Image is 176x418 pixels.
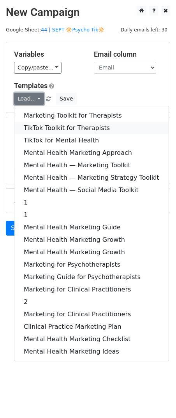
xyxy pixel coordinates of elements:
a: 2 [14,296,169,308]
a: 1 [14,196,169,209]
a: Mental Health Marketing Checklist [14,333,169,345]
span: Daily emails left: 30 [118,26,170,34]
a: Send [6,221,32,236]
a: Copy/paste... [14,62,62,74]
a: Templates [14,82,48,90]
a: Mental Health — Social Media Toolkit [14,184,169,196]
button: Save [56,93,76,105]
a: Marketing for Clinical Practitioners [14,283,169,296]
a: Mental Health Marketing Guide [14,221,169,234]
a: TikTok Toolkit for Therapists [14,122,169,134]
iframe: Chat Widget [137,381,176,418]
a: Mental Health Marketing Ideas [14,345,169,358]
a: 44 | SEPT 🔆Psycho Tik🔆 [41,27,104,33]
a: Marketing Toolkit for Therapists [14,109,169,122]
a: Mental Health — Marketing Strategy Toolkit [14,172,169,184]
h2: New Campaign [6,6,170,19]
a: TikTok for Mental Health [14,134,169,147]
a: Load... [14,93,44,105]
a: Clinical Practice Marketing Plan [14,321,169,333]
a: Mental Health — Marketing Toolkit [14,159,169,172]
a: 1 [14,209,169,221]
a: Marketing for Clinical Practitioners [14,308,169,321]
a: Mental Health Marketing Growth [14,246,169,258]
a: Daily emails left: 30 [118,27,170,33]
small: Google Sheet: [6,27,104,33]
a: Marketing for Psychotherapists [14,258,169,271]
a: Mental Health Marketing Growth [14,234,169,246]
a: Marketing Guide for Psychotherapists [14,271,169,283]
h5: Email column [94,50,162,59]
a: Mental Health Marketing Approach [14,147,169,159]
h5: Variables [14,50,82,59]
